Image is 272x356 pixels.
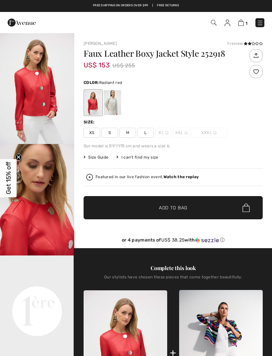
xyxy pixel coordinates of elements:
img: Menu [257,20,263,26]
span: Size Guide [84,154,108,160]
img: ring-m.svg [184,131,188,134]
span: US$ 153 [84,54,110,69]
a: [PERSON_NAME] [84,41,117,46]
img: ring-m.svg [213,131,217,134]
h1: Faux Leather Boxy Jacket Style 252918 [84,49,248,58]
a: Free shipping on orders over $99 [93,3,148,8]
a: 1ère Avenue [8,19,36,25]
span: XL [155,128,172,138]
div: or 4 payments ofUS$ 38.25withSezzle Click to learn more about Sezzle [84,237,263,246]
a: Free Returns [157,3,179,8]
span: Get 15% off [5,162,12,194]
div: Size: [84,119,96,125]
span: 1 [245,21,247,26]
div: 1 review [227,40,263,46]
img: Search [211,20,217,26]
strong: Watch the replay [164,175,199,179]
a: 1 [238,19,247,27]
button: Add to Bag [84,196,263,219]
img: My Info [225,20,230,26]
button: Close teaser [15,154,22,160]
span: US$ 255 [112,61,135,71]
div: Radiant red [85,90,102,115]
img: Sezzle [195,237,219,243]
span: XS [84,128,100,138]
div: Complete this look [84,264,263,272]
span: XXL [173,128,190,138]
span: US$ 38.25 [161,237,185,243]
span: | [152,3,153,8]
span: Add to Bag [159,204,187,211]
img: Share [250,50,261,61]
span: Color: [84,80,99,85]
span: Radiant red [99,80,122,85]
span: XXXL [191,128,227,138]
div: Our model is 5'9"/175 cm and wears a size 6. [84,143,263,149]
div: I can't find my size [116,154,158,160]
div: Featured in our live fashion event. [96,175,199,179]
img: Bag.svg [242,203,250,212]
img: ring-m.svg [165,131,169,134]
img: Shopping Bag [238,20,244,26]
div: or 4 payments of with [84,237,263,243]
img: 1ère Avenue [8,16,36,29]
div: Our stylists have chosen these pieces that come together beautifully. [84,275,263,285]
span: M [119,128,136,138]
span: L [137,128,154,138]
img: Watch the replay [86,174,93,180]
div: Moonstone [104,90,121,115]
span: S [102,128,118,138]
